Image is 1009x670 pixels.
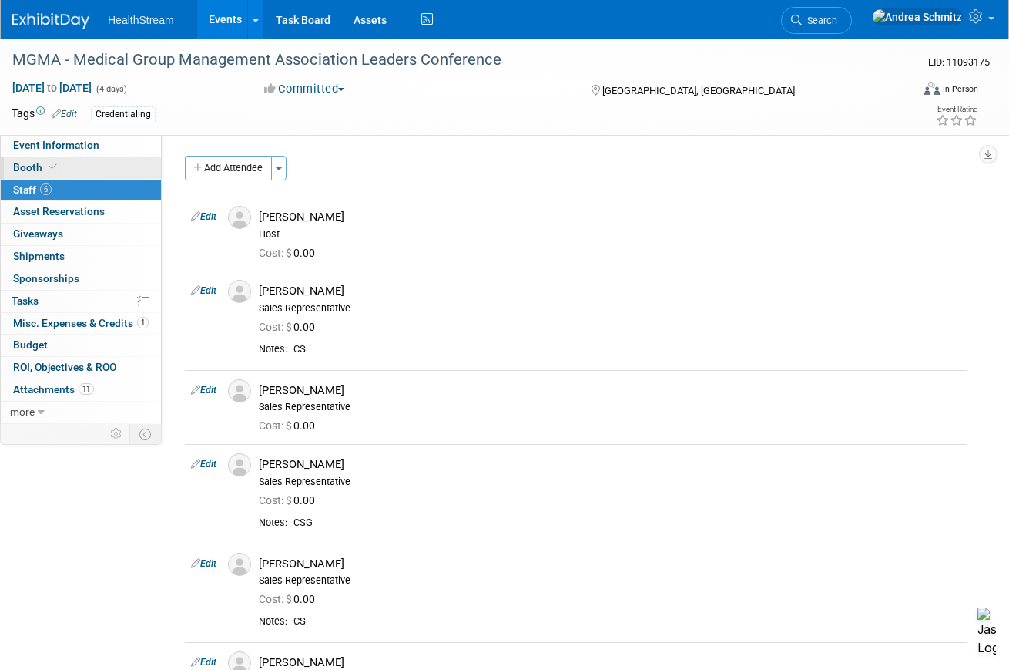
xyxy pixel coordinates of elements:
img: Associate-Profile-5.png [228,280,251,303]
img: Format-Inperson.png [924,82,940,95]
a: Edit [191,657,216,668]
div: Sales Representative [259,401,960,413]
a: Asset Reservations [1,201,161,223]
span: 1 [137,317,149,328]
span: 0.00 [259,321,321,333]
div: Sales Representative [259,476,960,488]
span: Asset Reservations [13,205,105,217]
div: Sales Representative [259,302,960,315]
a: Attachments11 [1,379,161,401]
div: Event Rating [936,106,977,113]
span: Budget [13,338,48,351]
div: MGMA - Medical Group Management Association Leaders Conference [7,46,896,74]
a: Staff6 [1,180,161,201]
span: Attachments [13,383,94,396]
img: Associate-Profile-5.png [228,453,251,476]
span: Cost: $ [259,321,293,333]
div: [PERSON_NAME] [259,457,960,472]
span: to [45,82,59,94]
span: Giveaways [13,227,63,240]
span: Staff [13,183,52,196]
div: CS [293,343,960,356]
a: Booth [1,157,161,179]
span: 0.00 [259,419,321,432]
span: Shipments [13,250,65,262]
div: Notes: [259,343,287,355]
span: Cost: $ [259,593,293,605]
span: Misc. Expenses & Credits [13,317,149,329]
span: ROI, Objectives & ROO [13,361,116,373]
div: Event Format [836,80,978,103]
a: Shipments [1,246,161,268]
a: Event Information [1,135,161,157]
span: 0.00 [259,593,321,605]
a: Edit [191,285,216,296]
div: Notes: [259,615,287,628]
a: Sponsorships [1,268,161,290]
img: Associate-Profile-5.png [228,206,251,229]
a: ROI, Objectives & ROO [1,357,161,379]
a: Edit [191,558,216,569]
div: [PERSON_NAME] [259,557,960,571]
i: Booth reservation complete [49,163,57,171]
button: Committed [259,81,350,97]
div: CS [293,615,960,628]
span: 0.00 [259,247,321,259]
img: ExhibitDay [12,13,89,29]
span: [GEOGRAPHIC_DATA], [GEOGRAPHIC_DATA] [602,85,795,96]
div: [PERSON_NAME] [259,383,960,398]
a: Giveaways [1,224,161,245]
span: (4 days) [95,84,127,94]
div: Host [259,228,960,241]
div: [PERSON_NAME] [259,655,960,670]
a: Search [781,7,852,34]
span: Search [802,15,837,26]
a: Edit [191,211,216,222]
a: Tasks [1,291,161,312]
div: CSG [293,517,960,530]
img: Associate-Profile-5.png [228,553,251,576]
span: Sponsorships [13,272,79,284]
div: [PERSON_NAME] [259,284,960,298]
div: Notes: [259,517,287,529]
span: Event Information [13,139,99,151]
span: more [10,406,35,418]
span: 0.00 [259,494,321,507]
span: Event ID: 11093175 [928,56,990,68]
div: Credentialing [91,106,156,123]
span: 6 [40,183,52,195]
a: Edit [52,109,77,120]
a: more [1,402,161,423]
td: Toggle Event Tabs [130,424,162,444]
span: [DATE] [DATE] [12,81,92,95]
td: Tags [12,106,77,123]
span: Booth [13,161,60,173]
span: Tasks [12,295,39,307]
img: Andrea Schmitz [872,8,963,25]
a: Edit [191,385,216,396]
span: Cost: $ [259,494,293,507]
span: Cost: $ [259,419,293,432]
a: Edit [191,459,216,470]
button: Add Attendee [185,156,272,180]
a: Misc. Expenses & Credits1 [1,313,161,335]
div: Sales Representative [259,574,960,587]
div: [PERSON_NAME] [259,210,960,224]
span: 11 [79,383,94,395]
td: Personalize Event Tab Strip [103,424,130,444]
a: Budget [1,335,161,356]
span: HealthStream [108,14,174,26]
img: Associate-Profile-5.png [228,379,251,402]
div: In-Person [942,83,978,95]
span: Cost: $ [259,247,293,259]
